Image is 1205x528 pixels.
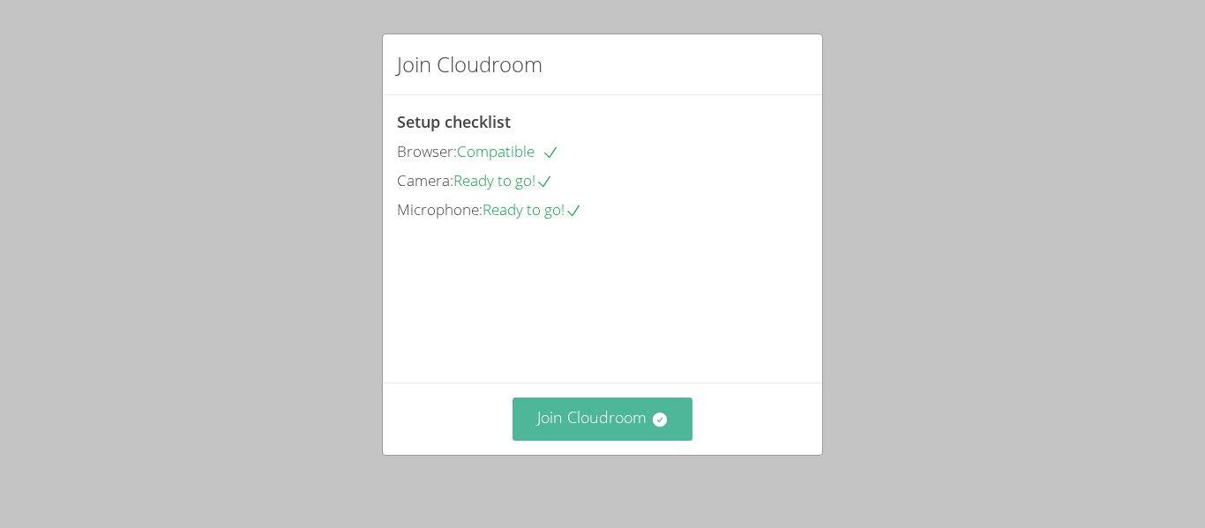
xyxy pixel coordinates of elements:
span: Microphone: [397,199,483,219]
button: Join Cloudroom [513,398,693,441]
h2: Join Cloudroom [397,48,543,80]
span: Setup checklist [397,111,511,132]
span: Ready to go! [483,199,582,219]
span: Ready to go! [453,170,553,190]
span: Browser: [397,141,457,161]
span: Camera: [397,170,453,190]
span: Compatible [457,141,559,161]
